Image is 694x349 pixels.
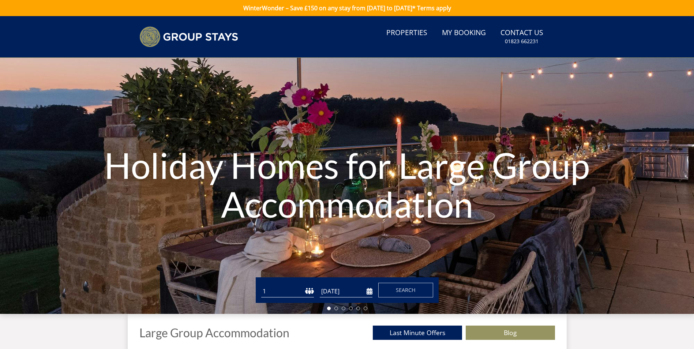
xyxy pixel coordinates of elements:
img: Group Stays [139,26,238,47]
h1: Large Group Accommodation [139,326,289,339]
button: Search [378,283,433,297]
span: Search [396,286,416,293]
a: Contact Us01823 662231 [498,25,546,49]
a: My Booking [439,25,489,41]
small: 01823 662231 [505,38,539,45]
a: Blog [466,326,555,340]
a: Properties [383,25,430,41]
a: Last Minute Offers [373,326,462,340]
h1: Holiday Homes for Large Group Accommodation [104,131,590,238]
input: Arrival Date [320,285,372,297]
